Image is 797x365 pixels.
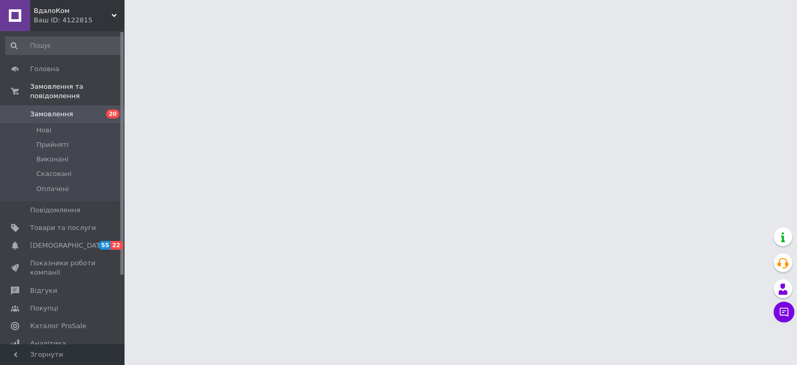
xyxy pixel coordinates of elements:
[36,184,69,194] span: Оплачені
[36,169,72,179] span: Скасовані
[34,16,125,25] div: Ваш ID: 4122815
[30,223,96,233] span: Товари та послуги
[36,140,68,150] span: Прийняті
[30,339,66,348] span: Аналітика
[30,82,125,101] span: Замовлення та повідомлення
[30,206,80,215] span: Повідомлення
[30,64,59,74] span: Головна
[111,241,122,250] span: 22
[30,241,107,250] span: [DEMOGRAPHIC_DATA]
[30,259,96,277] span: Показники роботи компанії
[30,304,58,313] span: Покупці
[774,302,794,322] button: Чат з покупцем
[34,6,112,16] span: ВдалоКом
[30,321,86,331] span: Каталог ProSale
[30,110,73,119] span: Замовлення
[36,155,68,164] span: Виконані
[99,241,111,250] span: 55
[5,36,122,55] input: Пошук
[30,286,57,295] span: Відгуки
[36,126,51,135] span: Нові
[106,110,119,118] span: 20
